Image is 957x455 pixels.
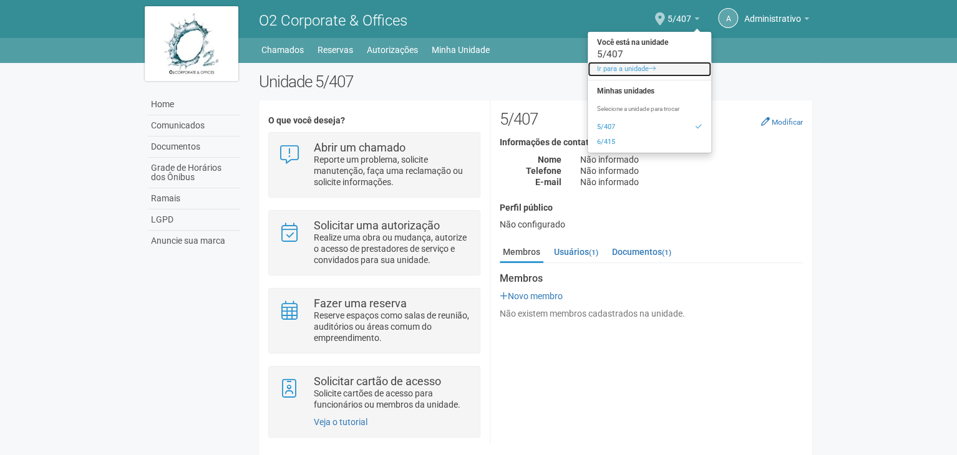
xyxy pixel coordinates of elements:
a: Novo membro [500,291,563,301]
p: Reporte um problema, solicite manutenção, faça uma reclamação ou solicite informações. [314,154,470,188]
a: LGPD [148,209,240,231]
a: Ramais [148,188,240,209]
a: Minha Unidade [432,41,490,59]
a: Solicitar cartão de acesso Solicite cartões de acesso para funcionários ou membros da unidade. [278,376,470,410]
a: Veja o tutorial [314,417,367,427]
strong: Você está na unidade [588,35,711,50]
a: Grade de Horários dos Ônibus [148,158,240,188]
p: Realize uma obra ou mudança, autorize o acesso de prestadores de serviço e convidados para sua un... [314,232,470,266]
a: Comunicados [148,115,240,136]
strong: Solicitar cartão de acesso [314,375,441,388]
h4: Perfil público [500,203,803,213]
div: Não configurado [500,219,803,230]
p: Selecione a unidade para trocar [588,105,711,113]
span: Administrativo [744,2,801,24]
a: Chamados [261,41,304,59]
span: O2 Corporate & Offices [259,12,407,29]
h4: O que você deseja? [268,116,480,125]
h4: Informações de contato (interno) [500,138,803,147]
a: Fazer uma reserva Reserve espaços como salas de reunião, auditórios ou áreas comum do empreendime... [278,298,470,343]
a: Reservas [318,41,353,59]
div: Não informado [571,176,812,188]
a: Abrir um chamado Reporte um problema, solicite manutenção, faça uma reclamação ou solicite inform... [278,142,470,188]
a: Documentos [148,136,240,158]
a: Autorizações [367,41,418,59]
div: Não existem membros cadastrados na unidade. [500,308,803,319]
a: Usuários(1) [551,242,601,261]
h2: Unidade 5/407 [259,72,812,91]
p: Solicite cartões de acesso para funcionários ou membros da unidade. [314,388,470,410]
img: logo.jpg [145,6,238,81]
strong: Telefone [526,166,561,176]
a: Solicitar uma autorização Realize uma obra ou mudança, autorize o acesso de prestadores de serviç... [278,220,470,266]
strong: Abrir um chamado [314,141,406,154]
strong: Nome [538,155,561,165]
strong: Minhas unidades [588,84,711,98]
a: Membros [500,242,543,263]
a: 6/415 [588,135,711,150]
a: Documentos(1) [609,242,674,261]
a: Home [148,94,240,115]
div: Não informado [571,165,812,176]
small: Modificar [772,118,803,127]
a: Ir para a unidade [588,62,711,77]
strong: E-mail [535,177,561,187]
a: Anuncie sua marca [148,231,240,251]
div: 5/407 [588,50,711,59]
a: 5/407 [668,16,699,26]
a: Administrativo [744,16,809,26]
strong: Membros [500,273,803,284]
h2: 5/407 [500,110,803,128]
div: Não informado [571,154,812,165]
p: Reserve espaços como salas de reunião, auditórios ou áreas comum do empreendimento. [314,310,470,343]
a: Modificar [761,117,803,127]
a: 5/407 [588,120,711,135]
strong: Fazer uma reserva [314,297,407,310]
a: A [718,8,738,28]
span: 5/407 [668,2,691,24]
small: (1) [589,248,598,257]
strong: Solicitar uma autorização [314,219,440,232]
small: (1) [662,248,671,257]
